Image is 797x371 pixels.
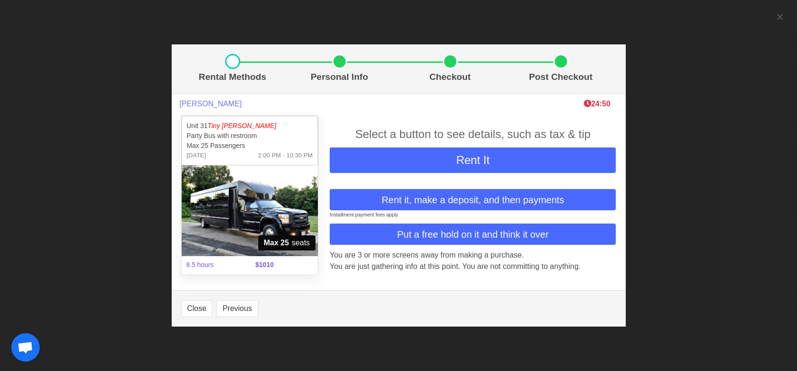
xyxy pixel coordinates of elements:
span: [PERSON_NAME] [180,99,242,108]
span: [DATE] [187,151,206,160]
p: Party Bus with restroom [187,131,313,141]
span: Tiny [PERSON_NAME] [208,122,276,129]
span: seats [258,235,316,250]
p: Unit 31 [187,121,313,131]
small: Installment payment fees apply [330,212,398,217]
span: 2:00 PM - 10:30 PM [258,151,313,160]
div: Select a button to see details, such as tax & tip [330,126,616,143]
p: Post Checkout [509,70,613,84]
button: Rent it, make a deposit, and then payments [330,189,616,210]
img: 31%2001.jpg [182,165,318,256]
p: Personal Info [288,70,391,84]
p: You are just gathering info at this point. You are not committing to anything. [330,261,616,272]
button: Put a free hold on it and think it over [330,224,616,245]
strong: Max 25 [264,237,289,249]
button: Previous [216,300,258,317]
button: Close [181,300,213,317]
button: Rent It [330,147,616,173]
div: Open chat [11,333,40,362]
span: Rent It [456,154,490,166]
span: The clock is ticking ⁠— this timer shows how long we'll hold this limo during checkout. If time r... [584,100,611,108]
p: Max 25 Passengers [187,141,313,151]
p: Rental Methods [185,70,280,84]
span: Rent it, make a deposit, and then payments [382,193,564,207]
span: 8.5 hours [181,254,250,276]
b: 24:50 [584,100,611,108]
p: You are 3 or more screens away from making a purchase. [330,250,616,261]
span: Put a free hold on it and think it over [397,227,549,242]
p: Checkout [399,70,502,84]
